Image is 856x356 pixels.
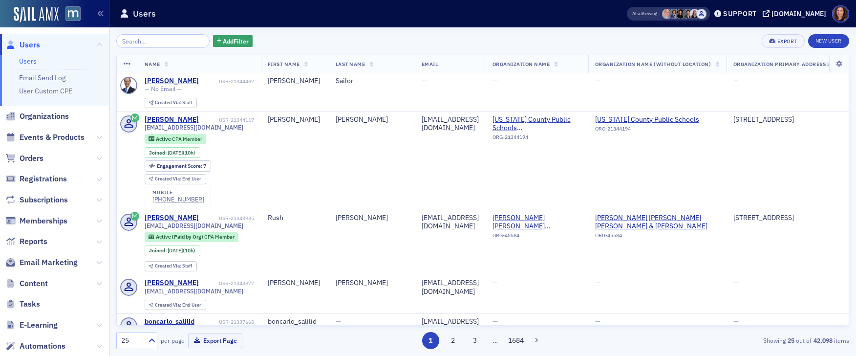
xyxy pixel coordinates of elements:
[145,77,199,86] a: [PERSON_NAME]
[595,126,699,135] div: ORG-21344194
[161,336,185,345] label: per page
[763,10,830,17] button: [DOMAIN_NAME]
[20,299,40,310] span: Tasks
[20,153,43,164] span: Orders
[200,280,254,287] div: USR-21343877
[152,190,204,196] div: mobile
[20,341,65,352] span: Automations
[268,279,322,288] div: [PERSON_NAME]
[14,7,59,22] img: SailAMX
[20,111,69,122] span: Organizations
[155,177,201,182] div: End User
[20,216,67,226] span: Memberships
[5,257,78,268] a: Email Marketing
[155,303,201,308] div: End User
[683,9,693,19] span: Mary Beth Halpern
[422,61,438,67] span: Email
[422,214,479,231] div: [EMAIL_ADDRESS][DOMAIN_NAME]
[422,317,479,334] div: [EMAIL_ADDRESS][DOMAIN_NAME]
[336,214,408,222] div: [PERSON_NAME]
[5,153,43,164] a: Orders
[5,299,40,310] a: Tasks
[595,278,600,287] span: —
[145,245,200,256] div: Joined: 2025-09-30 00:00:00
[19,87,72,95] a: User Custom CPE
[200,215,254,222] div: USR-21343935
[168,149,183,156] span: [DATE]
[612,336,849,345] div: Showing out of items
[771,9,826,18] div: [DOMAIN_NAME]
[65,6,81,22] img: SailAMX
[200,117,254,123] div: USR-21344117
[152,196,204,203] div: [PHONE_NUMBER]
[5,236,47,247] a: Reports
[59,6,81,23] a: View Homepage
[492,317,498,326] span: —
[213,35,253,47] button: AddFilter
[492,76,498,85] span: —
[145,160,211,171] div: Engagement Score: 7
[116,34,210,48] input: Search…
[5,174,67,184] a: Registrations
[156,233,204,240] span: Active (Paid by Org)
[467,332,484,349] button: 3
[196,319,254,325] div: USR-21337668
[5,40,40,50] a: Users
[777,39,797,44] div: Export
[733,115,844,124] div: [STREET_ADDRESS]
[595,61,711,67] span: Organization Name (Without Location)
[5,132,85,143] a: Events & Products
[145,300,206,310] div: Created Via: End User
[676,9,686,19] span: Lauren McDonough
[669,9,679,19] span: Chris Dougherty
[595,115,699,124] a: [US_STATE] County Public Schools
[204,233,235,240] span: CPA Member
[5,195,68,205] a: Subscriptions
[149,247,168,254] span: Joined :
[145,261,197,271] div: Created Via: Staff
[489,336,502,345] span: …
[762,34,804,48] button: Export
[5,341,65,352] a: Automations
[145,214,199,222] div: [PERSON_NAME]
[145,98,197,108] div: Created Via: Staff
[422,115,479,133] div: [EMAIL_ADDRESS][DOMAIN_NAME]
[149,150,168,156] span: Joined :
[689,9,700,19] span: Kelly Brown
[508,332,525,349] button: 1684
[595,76,600,85] span: —
[492,115,581,133] a: [US_STATE] County Public Schools ([GEOGRAPHIC_DATA])
[19,73,65,82] a: Email Send Log
[723,9,757,18] div: Support
[168,247,183,254] span: [DATE]
[145,288,243,295] span: [EMAIL_ADDRESS][DOMAIN_NAME]
[149,135,202,142] a: Active CPA Member
[733,214,844,222] div: [STREET_ADDRESS]
[492,214,581,231] span: Albright Crumbacker Moul & Itell (Hagerstown, MD)
[20,320,58,331] span: E-Learning
[733,61,844,67] span: Organization Primary Address Line 1
[20,257,78,268] span: Email Marketing
[20,278,48,289] span: Content
[155,263,182,269] span: Created Via :
[155,302,182,308] span: Created Via :
[632,10,657,17] span: Viewing
[492,115,581,133] span: Washington County Public Schools (Hagerstown)
[268,317,322,326] div: boncarlo_salilid
[20,195,68,205] span: Subscriptions
[492,61,550,67] span: Organization Name
[444,332,461,349] button: 2
[268,214,322,222] div: Rush
[492,214,581,231] a: [PERSON_NAME] [PERSON_NAME] [PERSON_NAME] & [PERSON_NAME] ([GEOGRAPHIC_DATA], [GEOGRAPHIC_DATA])
[268,61,300,67] span: First Name
[662,9,672,19] span: Dee Sullivan
[145,317,194,326] a: boncarlo_salilid
[145,279,199,288] a: [PERSON_NAME]
[145,115,199,124] a: [PERSON_NAME]
[20,236,47,247] span: Reports
[133,8,156,20] h1: Users
[492,134,581,144] div: ORG-21344194
[19,57,37,66] a: Users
